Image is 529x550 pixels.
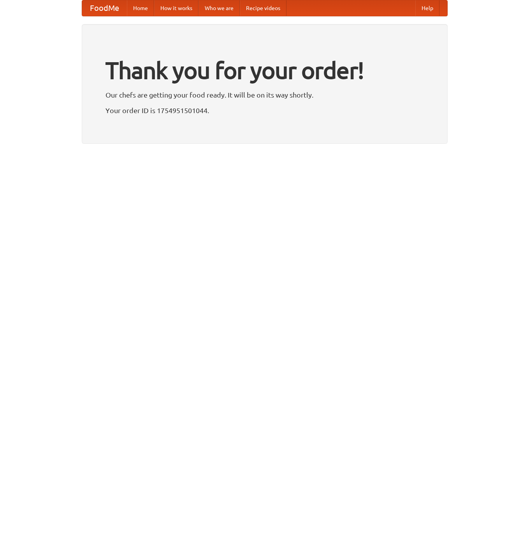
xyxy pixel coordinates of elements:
a: How it works [154,0,199,16]
a: FoodMe [82,0,127,16]
a: Home [127,0,154,16]
a: Help [415,0,439,16]
a: Who we are [199,0,240,16]
p: Our chefs are getting your food ready. It will be on its way shortly. [105,89,424,101]
p: Your order ID is 1754951501044. [105,105,424,116]
a: Recipe videos [240,0,286,16]
h1: Thank you for your order! [105,52,424,89]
